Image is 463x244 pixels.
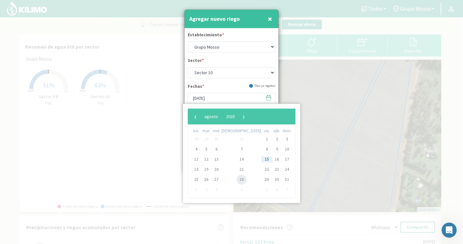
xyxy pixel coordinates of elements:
th: weekday [191,128,201,134]
span: 2025 [226,114,235,119]
span: 23 [272,164,282,175]
th: weekday [221,128,262,134]
span: 30 [211,134,221,144]
div: Días ya regados [249,83,275,88]
span: 20 [211,164,221,175]
span: 13 [211,154,221,164]
span: 2 [201,185,211,195]
span: 1 [262,134,272,144]
span: 24 [282,164,292,175]
button: ‹ [191,112,200,121]
span: 31 [282,175,292,185]
h4: Agregar nuevo riego [189,15,240,23]
span: 2 [272,134,282,144]
span: 26 [201,175,211,185]
span: 3 [211,185,221,195]
span: 6 [211,144,221,154]
span: 29 [201,134,211,144]
th: weekday [262,128,272,134]
button: › [239,112,249,121]
span: 8 [262,144,272,154]
th: weekday [272,128,282,134]
span: 5 [262,185,272,195]
span: 1 [191,185,201,195]
th: weekday [211,128,221,134]
label: Establecimiento [188,32,224,40]
span: 6 [272,185,282,195]
span: 5 [201,144,211,154]
button: Close [266,13,274,25]
span: 25 [191,175,201,185]
span: × [268,14,272,24]
span: 29 [262,175,272,185]
span: 14 [237,154,247,164]
span: 21 [237,164,247,175]
span: 9 [272,144,282,154]
span: 28 [237,175,247,185]
span: 31 [237,134,247,144]
span: 17 [282,154,292,164]
span: 27 [211,175,221,185]
iframe: Intercom live chat [442,223,457,238]
span: 15 [262,154,272,164]
span: 18 [191,164,201,175]
button: 2025 [222,112,239,121]
span: 7 [282,185,292,195]
span: 3 [282,134,292,144]
span: agosto [204,114,218,119]
span: 16 [272,154,282,164]
th: weekday [201,128,211,134]
span: 12 [201,154,211,164]
span: 4 [237,185,247,195]
span: 30 [272,175,282,185]
label: Sector [188,57,204,65]
span: 28 [191,134,201,144]
span: 22 [262,164,272,175]
span: 7 [237,144,247,154]
th: weekday [282,128,292,134]
span: 19 [201,164,211,175]
button: agosto [200,112,222,121]
bs-datepicker-container: calendar [183,104,300,203]
span: 4 [191,144,201,154]
span: 11 [191,154,201,164]
span: 10 [282,144,292,154]
bs-datepicker-navigation-view: ​ ​ ​ [191,112,249,118]
label: Fechas [188,83,204,91]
